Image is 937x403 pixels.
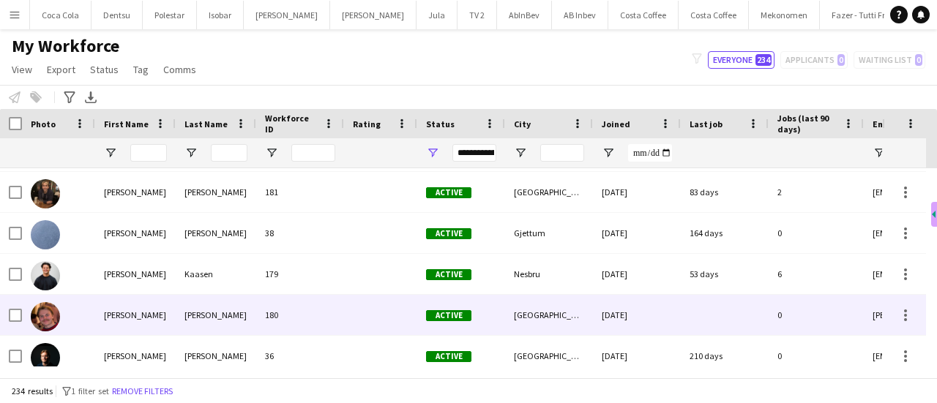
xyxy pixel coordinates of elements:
[157,60,202,79] a: Comms
[417,1,458,29] button: Jula
[749,1,820,29] button: Mekonomen
[514,118,531,129] span: City
[514,146,527,159] button: Open Filter Menu
[244,1,330,29] button: [PERSON_NAME]
[256,295,344,335] div: 180
[593,254,681,294] div: [DATE]
[184,118,228,129] span: Last Name
[176,336,256,376] div: [PERSON_NAME]
[197,1,244,29] button: Isobar
[608,1,679,29] button: Costa Coffee
[505,172,593,212] div: [GEOGRAPHIC_DATA]
[593,295,681,335] div: [DATE]
[84,60,124,79] a: Status
[505,295,593,335] div: [GEOGRAPHIC_DATA]
[82,88,100,106] app-action-btn: Export XLSX
[130,144,167,162] input: First Name Filter Input
[176,213,256,253] div: [PERSON_NAME]
[47,63,75,76] span: Export
[104,146,117,159] button: Open Filter Menu
[593,336,681,376] div: [DATE]
[497,1,552,29] button: AbInBev
[593,172,681,212] div: [DATE]
[505,213,593,253] div: Gjettum
[681,254,769,294] div: 53 days
[31,261,60,290] img: Mathias Kaasen
[552,1,608,29] button: AB Inbev
[681,336,769,376] div: 210 days
[679,1,749,29] button: Costa Coffee
[426,310,471,321] span: Active
[755,54,772,66] span: 234
[95,213,176,253] div: [PERSON_NAME]
[681,213,769,253] div: 164 days
[505,336,593,376] div: [GEOGRAPHIC_DATA]
[426,187,471,198] span: Active
[256,254,344,294] div: 179
[31,343,60,372] img: Mathias Zachariassen
[95,254,176,294] div: [PERSON_NAME]
[540,144,584,162] input: City Filter Input
[256,213,344,253] div: 38
[769,295,864,335] div: 0
[176,295,256,335] div: [PERSON_NAME]
[330,1,417,29] button: [PERSON_NAME]
[426,146,439,159] button: Open Filter Menu
[127,60,154,79] a: Tag
[92,1,143,29] button: Dentsu
[593,213,681,253] div: [DATE]
[143,1,197,29] button: Polestar
[265,113,318,135] span: Workforce ID
[184,146,198,159] button: Open Filter Menu
[31,179,60,208] img: Martinus Kristiansen
[769,336,864,376] div: 0
[602,146,615,159] button: Open Filter Menu
[109,383,176,399] button: Remove filters
[628,144,672,162] input: Joined Filter Input
[256,172,344,212] div: 181
[769,254,864,294] div: 6
[458,1,497,29] button: TV 2
[30,1,92,29] button: Coca Cola
[95,295,176,335] div: [PERSON_NAME]
[12,63,32,76] span: View
[426,118,455,129] span: Status
[426,269,471,280] span: Active
[820,1,911,29] button: Fazer - Tutti Frutti
[163,63,196,76] span: Comms
[265,146,278,159] button: Open Filter Menu
[681,172,769,212] div: 83 days
[95,172,176,212] div: [PERSON_NAME]
[95,336,176,376] div: [PERSON_NAME]
[211,144,247,162] input: Last Name Filter Input
[291,144,335,162] input: Workforce ID Filter Input
[708,51,774,69] button: Everyone234
[104,118,149,129] span: First Name
[602,118,630,129] span: Joined
[31,220,60,249] img: Mathea Henden Aamot
[777,113,837,135] span: Jobs (last 90 days)
[41,60,81,79] a: Export
[71,385,109,396] span: 1 filter set
[505,254,593,294] div: Nesbru
[873,146,886,159] button: Open Filter Menu
[90,63,119,76] span: Status
[426,228,471,239] span: Active
[426,351,471,362] span: Active
[61,88,78,106] app-action-btn: Advanced filters
[133,63,149,76] span: Tag
[769,213,864,253] div: 0
[873,118,896,129] span: Email
[353,118,381,129] span: Rating
[6,60,38,79] a: View
[769,172,864,212] div: 2
[176,172,256,212] div: [PERSON_NAME]
[176,254,256,294] div: Kaasen
[31,118,56,129] span: Photo
[256,336,344,376] div: 36
[12,35,119,57] span: My Workforce
[31,302,60,331] img: Mathias Lyng-Laeng
[690,118,723,129] span: Last job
